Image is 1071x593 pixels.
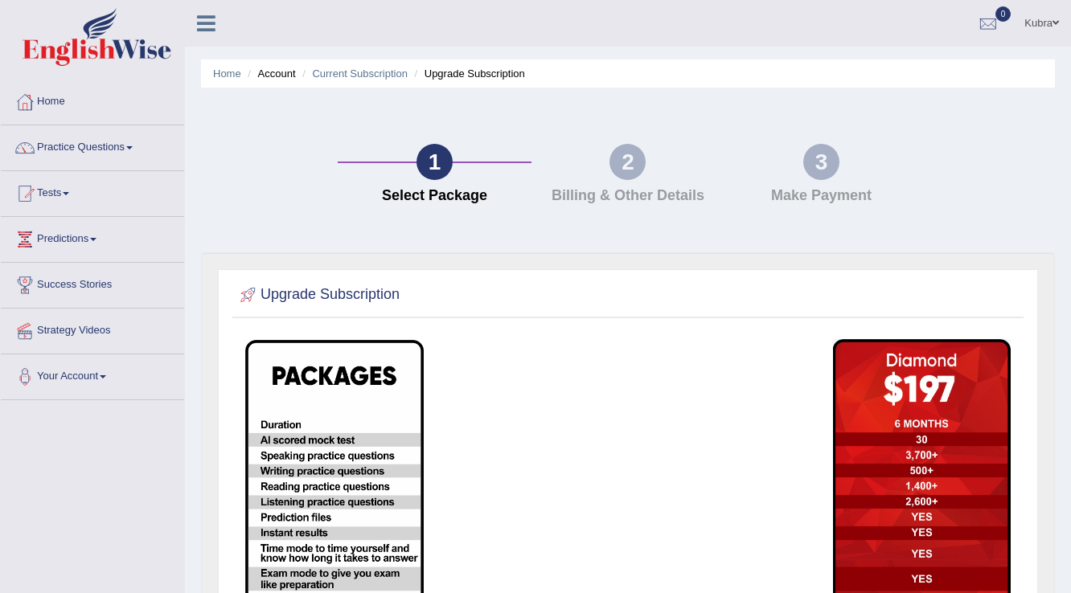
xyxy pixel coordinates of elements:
[995,6,1011,22] span: 0
[411,66,525,81] li: Upgrade Subscription
[236,283,400,307] h2: Upgrade Subscription
[1,125,184,166] a: Practice Questions
[803,144,839,180] div: 3
[1,309,184,349] a: Strategy Videos
[609,144,646,180] div: 2
[1,171,184,211] a: Tests
[1,217,184,257] a: Predictions
[1,263,184,303] a: Success Stories
[540,188,716,204] h4: Billing & Other Details
[213,67,241,80] a: Home
[1,354,184,395] a: Your Account
[346,188,523,204] h4: Select Package
[244,66,295,81] li: Account
[312,67,408,80] a: Current Subscription
[1,80,184,120] a: Home
[416,144,453,180] div: 1
[732,188,909,204] h4: Make Payment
